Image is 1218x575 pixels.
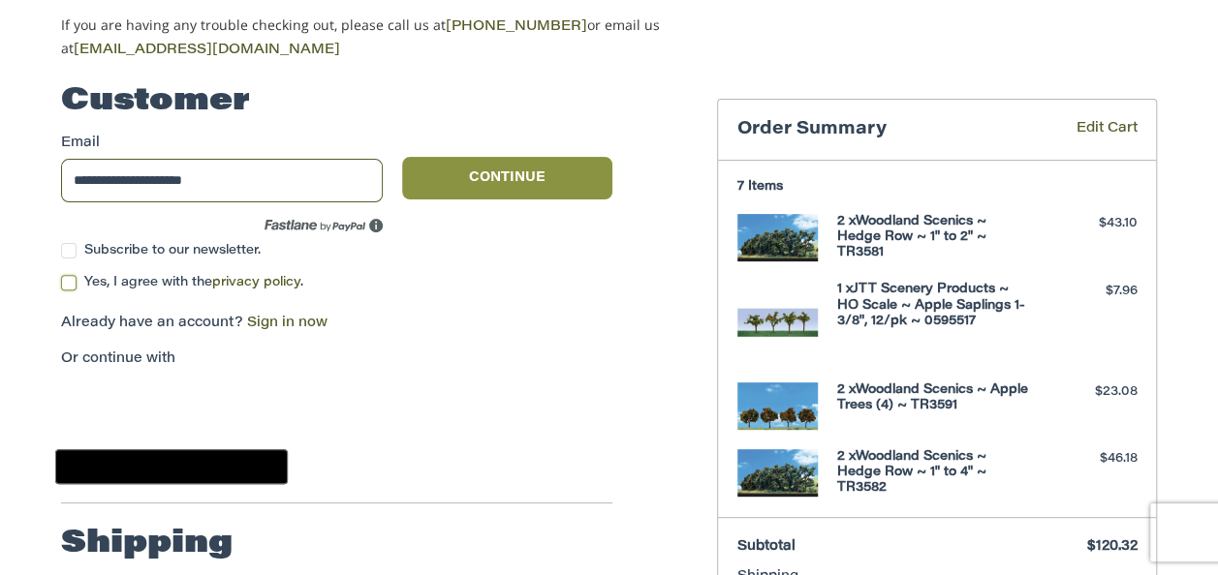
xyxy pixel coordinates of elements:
[61,82,250,121] h2: Customer
[61,134,383,154] label: Email
[737,119,1021,141] h3: Order Summary
[84,244,261,257] span: Subscribe to our newsletter.
[84,276,303,288] span: Yes, I agree with the .
[55,449,288,484] button: Google Pay
[219,389,364,424] iframe: PayPal-paylater
[1037,282,1137,301] div: $7.96
[61,349,612,370] p: Or continue with
[74,44,340,57] a: [EMAIL_ADDRESS][DOMAIN_NAME]
[1037,382,1137,402] div: $23.08
[55,389,201,424] iframe: PayPal-paypal
[1021,119,1138,141] a: Edit Cart
[837,449,1033,497] h4: 2 x Woodland Scenics ~ Hedge Row ~ 1" to 4" ~ TR3582
[1087,540,1138,554] span: $120.32
[837,282,1033,329] h4: 1 x JTT Scenery Products ~ HO Scale ~ Apple Saplings 1-3/8", 12/pk ~ 0595517
[446,20,587,34] a: [PHONE_NUMBER]
[61,15,688,61] p: If you are having any trouble checking out, please call us at or email us at
[61,525,233,563] h2: Shipping
[61,314,612,334] p: Already have an account?
[212,276,300,288] a: privacy policy
[837,382,1033,414] h4: 2 x Woodland Scenics ~ Apple Trees (4) ~ TR3591
[402,157,613,199] button: Continue
[737,179,1138,195] h3: 7 Items
[737,540,796,554] span: Subtotal
[837,214,1033,261] h4: 2 x Woodland Scenics ~ Hedge Row ~ 1" to 2" ~ TR3581
[1037,214,1137,233] div: $43.10
[247,317,328,330] a: Sign in now
[1037,449,1137,469] div: $46.18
